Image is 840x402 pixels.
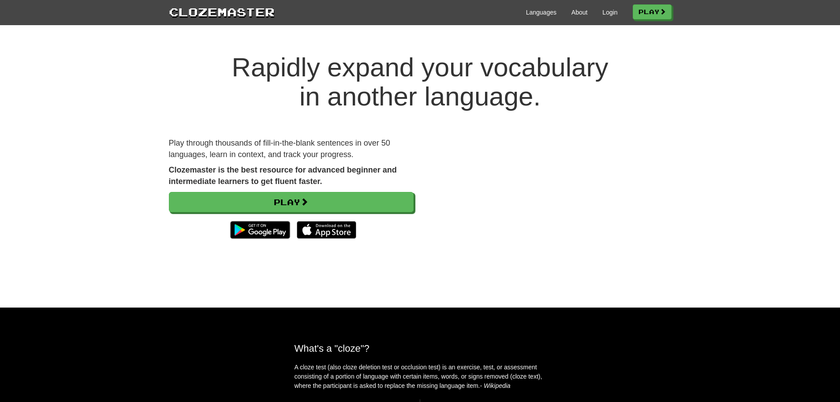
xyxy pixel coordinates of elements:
[526,8,556,17] a: Languages
[633,4,672,19] a: Play
[571,8,588,17] a: About
[226,217,294,243] img: Get it on Google Play
[169,165,397,186] strong: Clozemaster is the best resource for advanced beginner and intermediate learners to get fluent fa...
[297,221,356,239] img: Download_on_the_App_Store_Badge_US-UK_135x40-25178aeef6eb6b83b96f5f2d004eda3bffbb37122de64afbaef7...
[602,8,617,17] a: Login
[169,192,414,212] a: Play
[480,382,511,389] em: - Wikipedia
[169,138,414,160] p: Play through thousands of fill-in-the-blank sentences in over 50 languages, learn in context, and...
[169,4,275,20] a: Clozemaster
[295,343,546,354] h2: What's a "cloze"?
[295,363,546,391] p: A cloze test (also cloze deletion test or occlusion test) is an exercise, test, or assessment con...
